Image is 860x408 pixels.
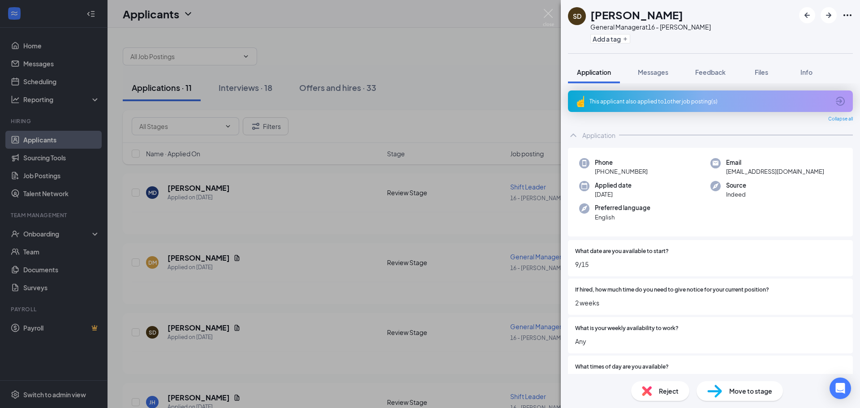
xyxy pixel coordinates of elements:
[575,247,669,256] span: What date are you available to start?
[623,36,628,42] svg: Plus
[755,68,768,76] span: Files
[659,386,679,396] span: Reject
[575,363,669,371] span: What times of day are you available?
[726,190,746,199] span: Indeed
[835,96,846,107] svg: ArrowCircle
[595,203,650,212] span: Preferred language
[573,12,581,21] div: SD
[575,298,846,308] span: 2 weeks
[590,34,630,43] button: PlusAdd a tag
[729,386,772,396] span: Move to stage
[595,190,632,199] span: [DATE]
[800,68,813,76] span: Info
[726,181,746,190] span: Source
[842,10,853,21] svg: Ellipses
[582,131,615,140] div: Application
[568,130,579,141] svg: ChevronUp
[589,98,830,105] div: This applicant also applied to 1 other job posting(s)
[595,167,648,176] span: [PHONE_NUMBER]
[799,7,815,23] button: ArrowLeftNew
[830,378,851,399] div: Open Intercom Messenger
[590,7,683,22] h1: [PERSON_NAME]
[595,213,650,222] span: English
[590,22,711,31] div: General Manager at 16 - [PERSON_NAME]
[575,324,679,333] span: What is your weekly availability to work?
[638,68,668,76] span: Messages
[828,116,853,123] span: Collapse all
[823,10,834,21] svg: ArrowRight
[575,286,769,294] span: If hired, how much time do you need to give notice for your current position?
[575,336,846,346] span: Any
[575,259,846,269] span: 9/15
[802,10,813,21] svg: ArrowLeftNew
[595,158,648,167] span: Phone
[577,68,611,76] span: Application
[821,7,837,23] button: ArrowRight
[595,181,632,190] span: Applied date
[726,158,824,167] span: Email
[726,167,824,176] span: [EMAIL_ADDRESS][DOMAIN_NAME]
[695,68,726,76] span: Feedback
